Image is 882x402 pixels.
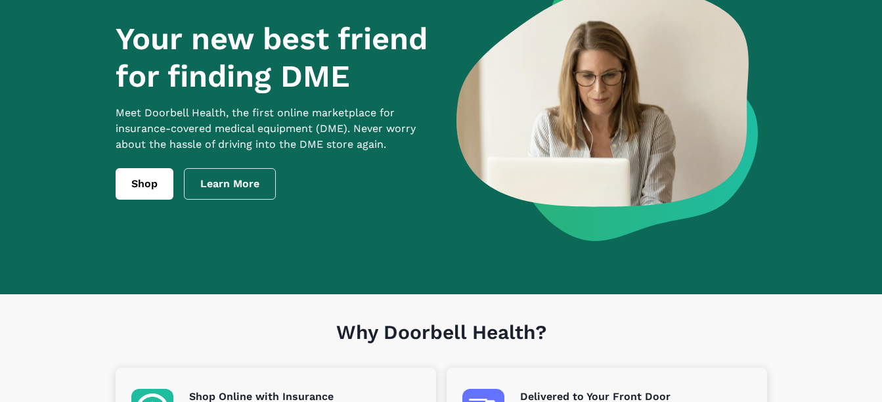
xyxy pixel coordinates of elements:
[184,168,276,200] a: Learn More
[116,20,435,95] h1: Your new best friend for finding DME
[116,105,435,152] p: Meet Doorbell Health, the first online marketplace for insurance-covered medical equipment (DME)....
[116,168,173,200] a: Shop
[116,321,767,368] h1: Why Doorbell Health?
